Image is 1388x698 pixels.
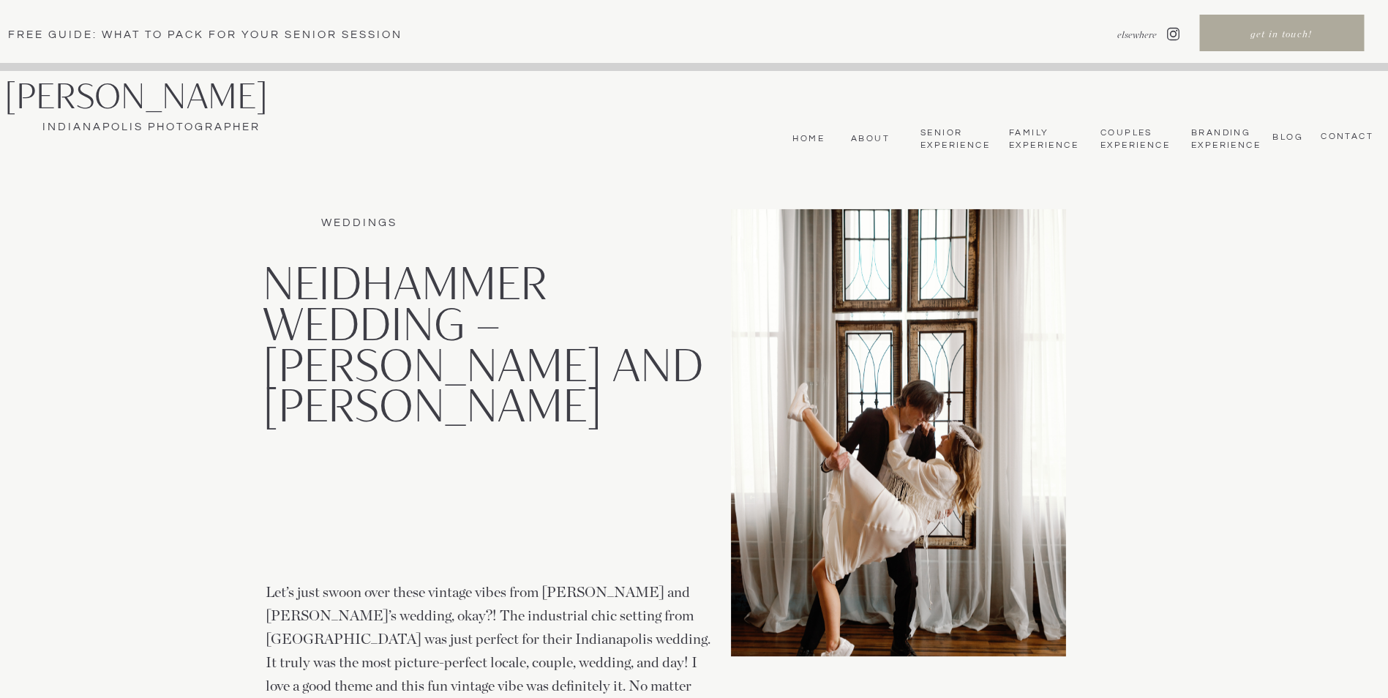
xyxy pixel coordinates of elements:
[1191,127,1258,151] a: BrandingExperience
[846,133,890,145] a: About
[321,217,397,228] a: Weddings
[4,78,311,116] a: [PERSON_NAME]
[1100,127,1168,151] a: Couples Experience
[1201,28,1362,44] a: get in touch!
[1316,131,1373,143] a: CONTACT
[1269,132,1303,142] a: bLog
[1009,127,1077,151] a: Family Experience
[263,262,716,563] h1: Neidhammer Wedding – [PERSON_NAME] and [PERSON_NAME]
[789,133,825,145] a: Home
[1081,29,1157,42] nav: elsewhere
[731,209,1066,656] img: Groom Dipping Bride in Front of Frame Decoration
[8,27,427,42] a: Free Guide: What To pack for your senior session
[4,119,298,135] a: Indianapolis Photographer
[1191,127,1258,151] nav: Branding Experience
[920,127,989,151] a: Senior Experience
